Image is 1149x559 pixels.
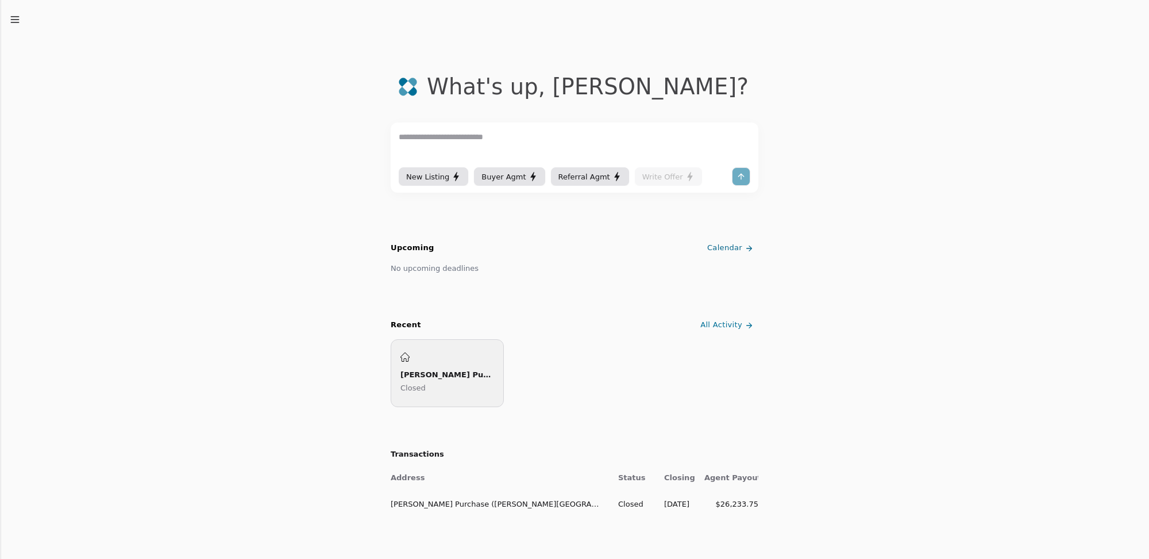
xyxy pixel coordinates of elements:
td: [PERSON_NAME] Purchase ([PERSON_NAME][GEOGRAPHIC_DATA]) [391,491,609,517]
div: New Listing [406,171,461,183]
td: [DATE] [655,491,695,517]
button: Referral Agmt [551,167,629,186]
button: Buyer Agmt [474,167,545,186]
th: Status [609,465,655,491]
img: logo [398,77,418,97]
th: Address [391,465,609,491]
span: Buyer Agmt [481,171,526,183]
a: All Activity [698,316,758,335]
h2: Upcoming [391,242,434,254]
td: Closed [609,491,655,517]
span: Calendar [707,242,742,254]
th: Agent Payout [695,465,758,491]
th: Closing [655,465,695,491]
div: What's up , [PERSON_NAME] ? [427,74,749,99]
div: $26,233.75 [704,498,758,510]
div: No upcoming deadlines [391,262,479,274]
span: All Activity [700,319,742,331]
p: Closed [400,382,494,394]
div: [PERSON_NAME] Purchase ([PERSON_NAME][GEOGRAPHIC_DATA]) [400,369,494,381]
h2: Transactions [391,449,758,461]
a: [PERSON_NAME] Purchase ([PERSON_NAME][GEOGRAPHIC_DATA])Closed [391,339,504,407]
button: New Listing [399,167,468,186]
div: Recent [391,319,421,331]
a: Calendar [705,239,758,258]
span: Referral Agmt [558,171,610,183]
